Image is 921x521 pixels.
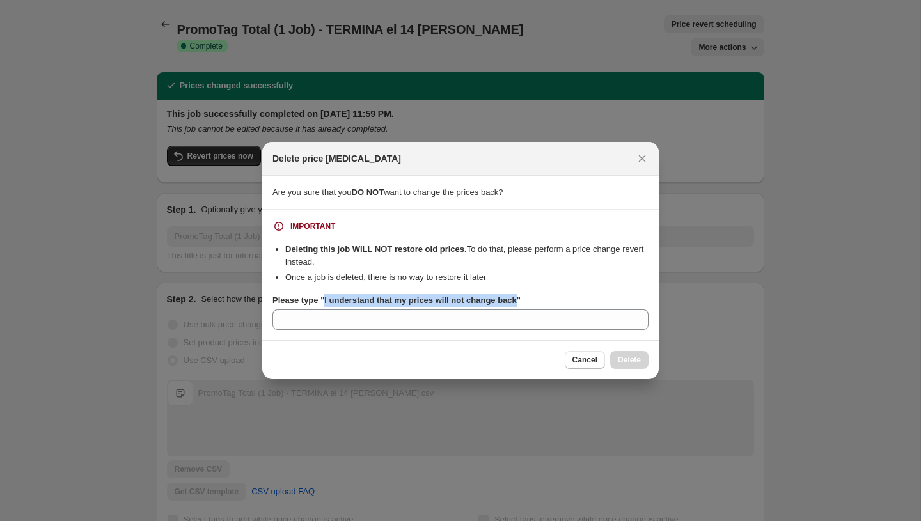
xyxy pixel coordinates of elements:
[285,271,649,284] li: Once a job is deleted, there is no way to restore it later
[272,152,401,165] h2: Delete price [MEDICAL_DATA]
[565,351,605,369] button: Cancel
[572,355,597,365] span: Cancel
[285,244,467,254] b: Deleting this job WILL NOT restore old prices.
[272,187,503,197] span: Are you sure that you want to change the prices back?
[272,295,521,305] b: Please type "I understand that my prices will not change back"
[352,187,384,197] b: DO NOT
[285,243,649,268] li: To do that, please perform a price change revert instead.
[290,221,335,231] div: IMPORTANT
[633,150,651,167] button: Close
